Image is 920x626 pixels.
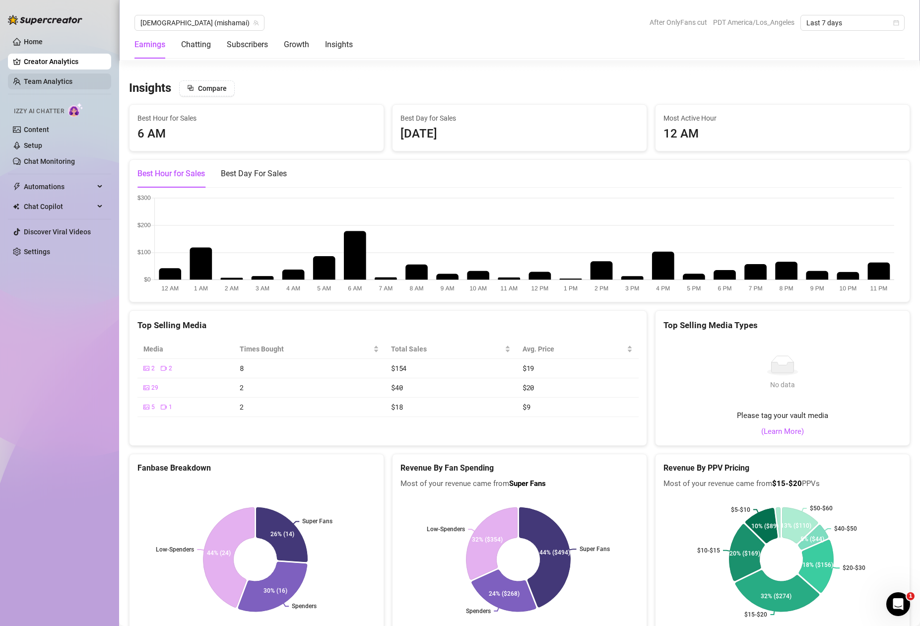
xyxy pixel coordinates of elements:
span: 29 [151,383,158,393]
text: Low-Spenders [427,526,465,533]
th: Avg. Price [517,340,639,359]
div: Growth [284,39,309,51]
span: 8 [240,363,244,373]
span: Most of your revenue came from [400,478,639,490]
a: Creator Analytics [24,54,103,70]
span: Total Sales [391,344,503,354]
h5: Revenue By PPV Pricing [663,462,902,474]
div: Subscribers [227,39,268,51]
text: Super Fans [580,546,610,553]
span: $40 [391,383,402,392]
h5: Revenue By Fan Spending [400,462,639,474]
img: Chat Copilot [13,203,19,210]
text: $40-$50 [834,525,857,532]
span: picture [143,365,149,371]
span: Mishamai (mishamai) [140,15,259,30]
th: Total Sales [385,340,517,359]
div: Top Selling Media [137,319,639,332]
span: thunderbolt [13,183,21,191]
text: Spenders [466,607,491,614]
span: After OnlyFans cut [650,15,707,30]
a: Home [24,38,43,46]
b: Super Fans [509,479,546,488]
span: Izzy AI Chatter [14,107,64,116]
a: Team Analytics [24,77,72,85]
text: Super Fans [302,518,332,525]
span: Times Bought [240,344,371,354]
span: block [187,84,194,91]
span: $18 [391,402,402,412]
span: $19 [523,363,534,373]
div: Top Selling Media Types [663,319,902,332]
span: picture [143,385,149,391]
text: Low-Spenders [156,546,194,553]
div: [DATE] [400,125,639,143]
th: Times Bought [234,340,385,359]
span: Avg. Price [523,344,625,354]
span: Automations [24,179,94,195]
div: Best Hour for Sales [137,168,205,180]
span: $154 [391,363,406,373]
div: Insights [325,39,353,51]
span: calendar [893,20,899,26]
span: $20 [523,383,534,392]
button: Compare [179,80,235,96]
span: video-camera [161,404,167,410]
span: Please tag your vault media [737,410,828,422]
span: team [253,20,259,26]
th: Media [137,340,234,359]
img: AI Chatter [68,103,83,117]
div: 6 AM [137,125,376,143]
div: Chatting [181,39,211,51]
span: Last 7 days [806,15,899,30]
span: 2 [240,383,244,392]
iframe: Intercom live chat [886,592,910,616]
b: $15-$20 [772,479,802,488]
span: 2 [151,364,155,373]
text: $10-$15 [697,547,720,554]
div: 12 AM [663,125,902,143]
text: $50-$60 [810,505,833,512]
span: Best Hour for Sales [137,113,376,124]
a: Setup [24,141,42,149]
a: (Learn More) [761,426,804,438]
a: Settings [24,248,50,256]
div: Earnings [134,39,165,51]
h5: Fanbase Breakdown [137,462,376,474]
img: logo-BBDzfeDw.svg [8,15,82,25]
span: 2 [169,364,172,373]
span: Most of your revenue came from PPVs [663,478,902,490]
h3: Insights [129,80,171,96]
span: video-camera [161,365,167,371]
span: $9 [523,402,530,412]
span: Compare [198,84,227,92]
div: Best Day For Sales [221,168,287,180]
span: 1 [907,592,915,600]
div: No data [767,379,798,390]
a: Chat Monitoring [24,157,75,165]
span: Chat Copilot [24,199,94,214]
a: Discover Viral Videos [24,228,91,236]
span: Best Day for Sales [400,113,639,124]
text: $20-$30 [843,564,865,571]
span: 2 [240,402,244,412]
span: PDT America/Los_Angeles [713,15,794,30]
span: 5 [151,403,155,412]
span: picture [143,404,149,410]
text: Spenders [292,603,317,610]
span: Most Active Hour [663,113,902,124]
span: 1 [169,403,172,412]
text: $5-$10 [731,506,750,513]
text: $15-$20 [744,611,767,618]
a: Content [24,126,49,134]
